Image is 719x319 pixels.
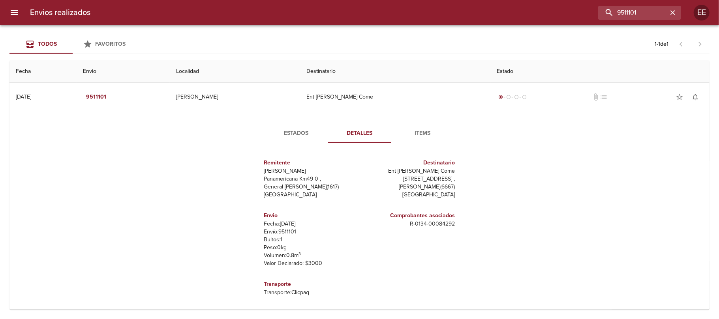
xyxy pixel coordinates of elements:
[264,252,357,259] p: Volumen: 0.8 m
[38,41,57,47] span: Todos
[363,175,455,183] p: [STREET_ADDRESS] ,
[264,236,357,244] p: Bultos: 1
[264,244,357,252] p: Peso: 0 kg
[363,167,455,175] p: Ent [PERSON_NAME] Come
[396,129,450,138] span: Items
[270,129,323,138] span: Estados
[694,5,710,21] div: EE
[333,129,387,138] span: Detalles
[363,183,455,191] p: [PERSON_NAME] ( 6667 )
[264,167,357,175] p: [PERSON_NAME]
[299,251,301,256] sup: 3
[300,83,490,111] td: Ent [PERSON_NAME] Come
[83,90,109,104] button: 9511101
[264,228,357,236] p: Envío: 9511101
[694,5,710,21] div: Abrir información de usuario
[506,95,511,99] span: radio_button_unchecked
[30,6,90,19] h6: Envios realizados
[691,35,710,54] span: Pagina siguiente
[264,220,357,228] p: Fecha: [DATE]
[264,183,357,191] p: General [PERSON_NAME] ( 1617 )
[264,175,357,183] p: Panamericana Km49 0 ,
[265,124,454,143] div: Tabs detalle de guia
[497,93,528,101] div: Generado
[672,40,691,48] span: Pagina anterior
[363,220,455,228] p: R - 0134 - 00084292
[522,95,527,99] span: radio_button_unchecked
[514,95,519,99] span: radio_button_unchecked
[598,6,668,20] input: buscar
[498,95,503,99] span: radio_button_checked
[676,93,683,101] span: star_border
[9,60,77,83] th: Fecha
[691,93,699,101] span: notifications_none
[9,35,136,54] div: Tabs Envios
[490,60,710,83] th: Estado
[264,159,357,167] h6: Remitente
[264,191,357,199] p: [GEOGRAPHIC_DATA]
[9,60,710,316] table: Tabla de envíos del cliente
[600,93,608,101] span: No tiene pedido asociado
[264,280,357,289] h6: Transporte
[96,41,126,47] span: Favoritos
[363,191,455,199] p: [GEOGRAPHIC_DATA]
[170,60,300,83] th: Localidad
[592,93,600,101] span: No tiene documentos adjuntos
[264,259,357,267] p: Valor Declarado: $ 3000
[170,83,300,111] td: [PERSON_NAME]
[264,289,357,297] p: Transporte: Clicpaq
[16,93,31,100] div: [DATE]
[77,60,170,83] th: Envio
[86,92,106,102] em: 9511101
[5,3,24,22] button: menu
[363,211,455,220] h6: Comprobantes asociados
[687,89,703,105] button: Activar notificaciones
[300,60,490,83] th: Destinatario
[363,159,455,167] h6: Destinatario
[655,40,668,48] p: 1 - 1 de 1
[672,89,687,105] button: Agregar a favoritos
[264,211,357,220] h6: Envio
